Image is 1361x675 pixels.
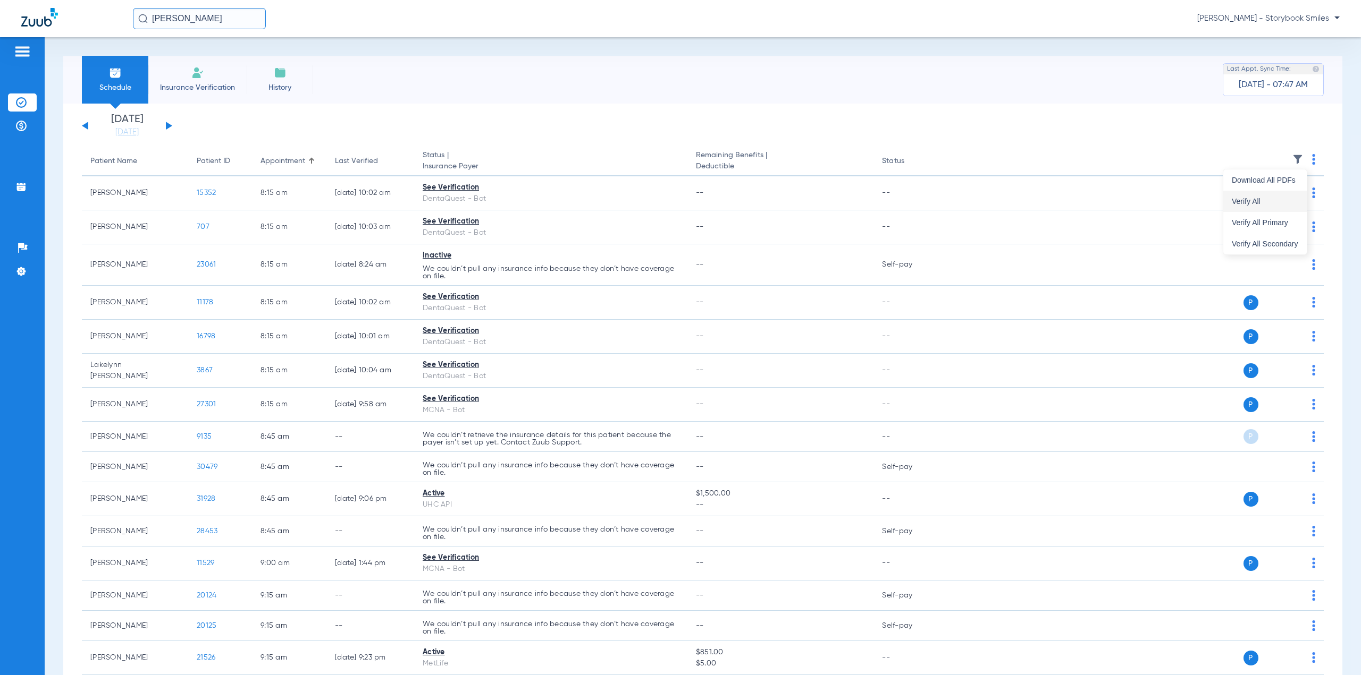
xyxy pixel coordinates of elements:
[1232,219,1298,226] span: Verify All Primary
[1308,624,1361,675] iframe: Chat Widget
[1232,240,1298,247] span: Verify All Secondary
[1232,198,1298,205] span: Verify All
[1232,176,1298,184] span: Download All PDFs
